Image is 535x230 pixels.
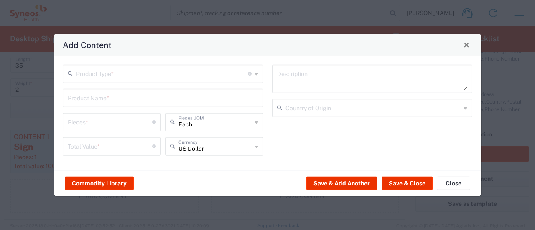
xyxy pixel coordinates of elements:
[437,177,470,190] button: Close
[382,177,433,190] button: Save & Close
[306,177,377,190] button: Save & Add Another
[63,39,112,51] h4: Add Content
[461,39,472,51] button: Close
[65,177,134,190] button: Commodity Library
